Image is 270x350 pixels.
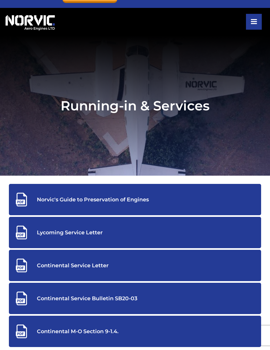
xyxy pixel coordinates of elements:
[14,324,256,339] a: Continental M-O Section 9-1.4.
[4,13,56,31] img: Norvic Aero Engines logo
[14,225,256,240] a: Lycoming Service Letter
[4,98,266,114] h1: Running-in & Services
[14,291,256,306] a: Continental Service Bulletin SB20-03
[14,258,256,273] a: Continental Service Letter
[14,192,256,207] a: Norvic's Guide to Preservation of Engines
